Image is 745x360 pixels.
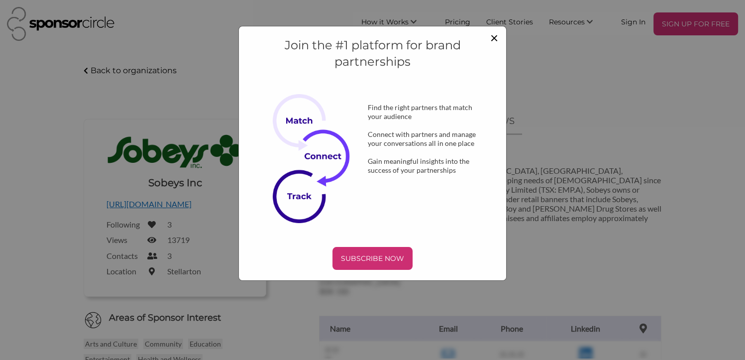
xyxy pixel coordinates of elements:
p: SUBSCRIBE NOW [336,251,409,266]
button: Close modal [490,30,498,44]
a: SUBSCRIBE NOW [249,247,496,270]
h4: Join the #1 platform for brand partnerships [249,37,496,70]
img: Subscribe Now Image [273,94,360,223]
span: × [490,29,498,46]
div: Find the right partners that match your audience [352,103,496,121]
div: Connect with partners and manage your conversations all in one place [352,130,496,148]
div: Gain meaningful insights into the success of your partnerships [352,157,496,175]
